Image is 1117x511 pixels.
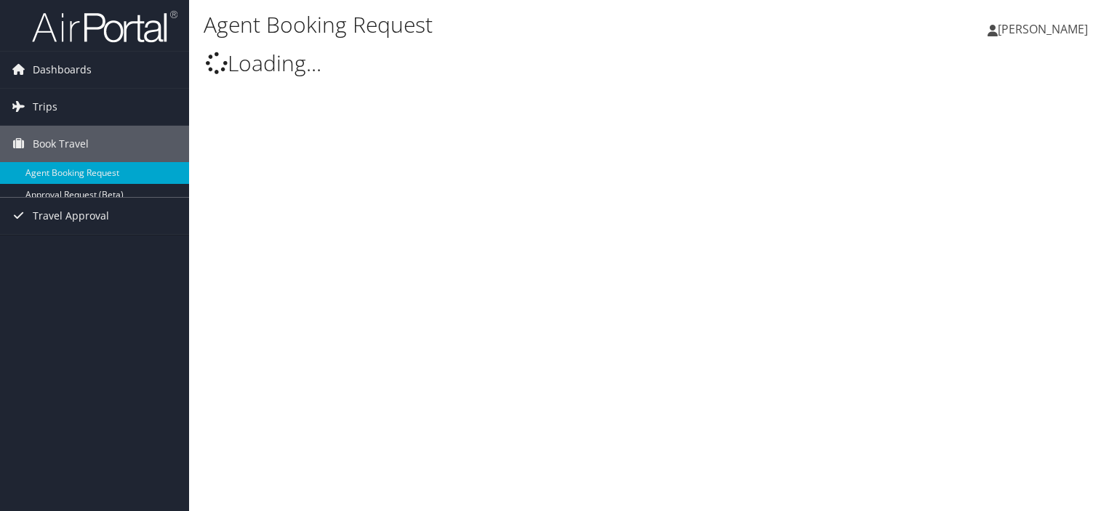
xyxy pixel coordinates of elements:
[33,52,92,88] span: Dashboards
[998,21,1088,37] span: [PERSON_NAME]
[206,48,321,78] span: Loading...
[33,126,89,162] span: Book Travel
[33,198,109,234] span: Travel Approval
[988,7,1102,51] a: [PERSON_NAME]
[33,89,57,125] span: Trips
[204,9,803,40] h1: Agent Booking Request
[32,9,177,44] img: airportal-logo.png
